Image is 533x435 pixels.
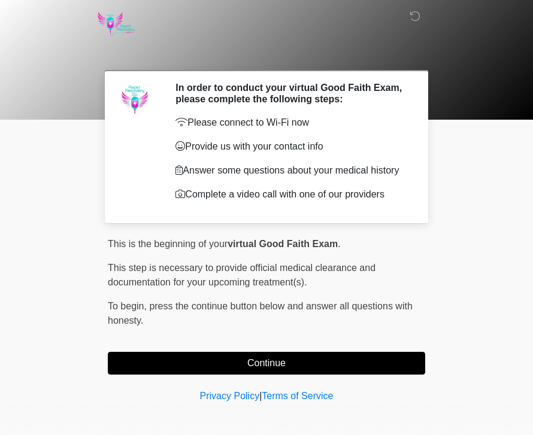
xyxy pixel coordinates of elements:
[96,9,137,39] img: Rapid Recovery Mobile IV Logo
[228,239,338,249] strong: virtual Good Faith Exam
[259,391,262,401] a: |
[108,301,413,326] span: press the continue button below and answer all questions with honesty.
[175,187,407,202] p: Complete a video call with one of our providers
[200,391,260,401] a: Privacy Policy
[99,43,434,65] h1: ‎ ‎
[108,239,228,249] span: This is the beginning of your
[262,391,333,401] a: Terms of Service
[175,163,407,178] p: Answer some questions about your medical history
[175,115,407,130] p: Please connect to Wi-Fi now
[175,82,407,105] h2: In order to conduct your virtual Good Faith Exam, please complete the following steps:
[108,301,149,311] span: To begin,
[117,82,153,118] img: Agent Avatar
[338,239,340,249] span: .
[175,139,407,154] p: Provide us with your contact info
[108,352,425,375] button: Continue
[108,263,375,287] span: This step is necessary to provide official medical clearance and documentation for your upcoming ...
